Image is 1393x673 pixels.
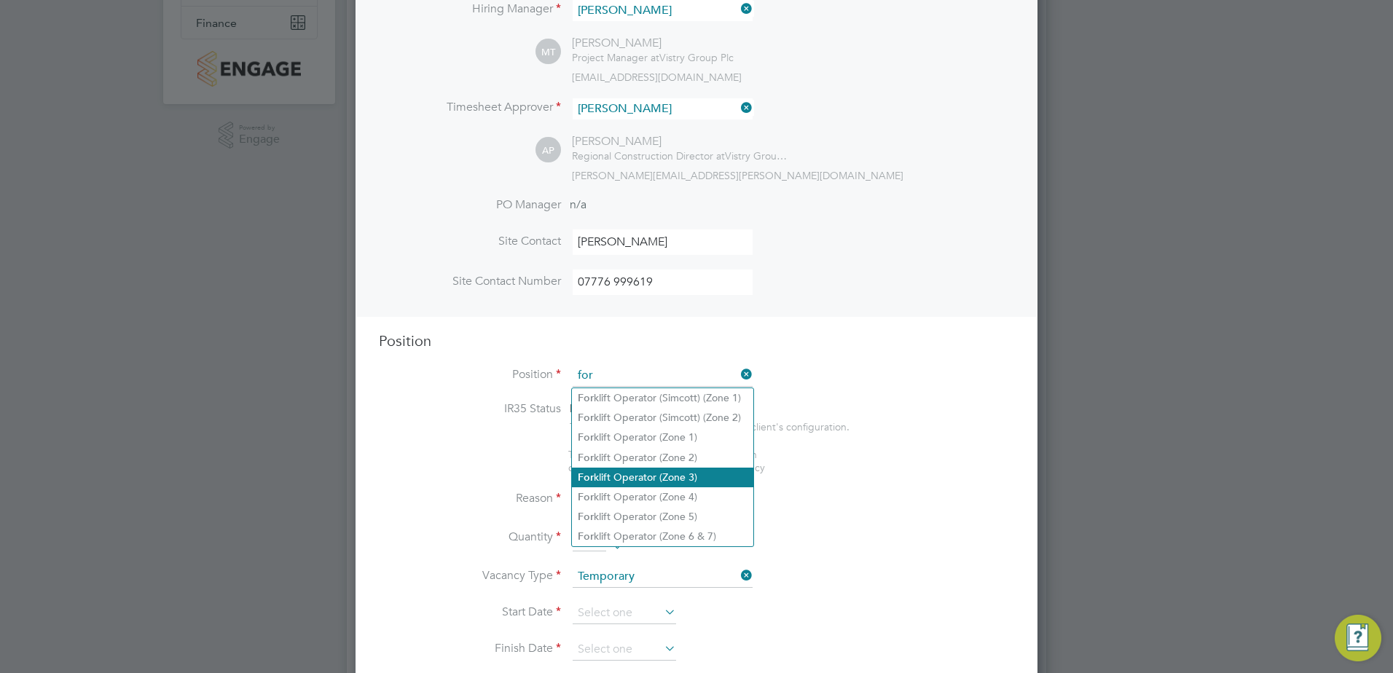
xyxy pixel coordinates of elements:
label: Site Contact [379,234,561,249]
span: n/a [570,197,586,212]
b: For [578,452,594,464]
label: Position [379,367,561,382]
li: klift Operator (Simcott) (Zone 1) [572,388,753,408]
span: MT [535,39,561,65]
span: The status determination for this position can be updated after creating the vacancy [568,448,765,474]
li: klift Operator (Zone 1) [572,428,753,447]
input: Search for... [573,98,753,119]
input: Select one [573,602,676,624]
span: Regional Construction Director at [572,149,725,162]
label: Quantity [379,530,561,545]
li: klift Operator (Zone 3) [572,468,753,487]
label: Start Date [379,605,561,620]
b: For [578,471,594,484]
label: IR35 Status [379,401,561,417]
span: Disabled for this client. [570,401,688,416]
div: This feature can be enabled under this client's configuration. [570,417,849,433]
label: Timesheet Approver [379,100,561,115]
b: For [578,392,594,404]
li: klift Operator (Zone 2) [572,448,753,468]
span: AP [535,138,561,163]
button: Engage Resource Center [1335,615,1381,661]
li: klift Operator (Zone 4) [572,487,753,507]
label: PO Manager [379,197,561,213]
input: Search for... [573,365,753,387]
span: Project Manager at [572,51,659,64]
b: For [578,431,594,444]
label: Vacancy Type [379,568,561,583]
b: For [578,530,594,543]
label: Site Contact Number [379,274,561,289]
div: Vistry Group Plc [572,51,734,64]
div: Vistry Group Plc [572,149,790,162]
span: [EMAIL_ADDRESS][DOMAIN_NAME] [572,71,742,84]
li: klift Operator (Zone 5) [572,507,753,527]
span: [PERSON_NAME][EMAIL_ADDRESS][PERSON_NAME][DOMAIN_NAME] [572,169,903,182]
label: Finish Date [379,641,561,656]
label: Reason [379,491,561,506]
b: For [578,412,594,424]
div: [PERSON_NAME] [572,36,734,51]
li: klift Operator (Zone 6 & 7) [572,527,753,546]
h3: Position [379,331,1014,350]
div: [PERSON_NAME] [572,134,790,149]
input: Select one [573,639,676,661]
input: Select one [573,566,753,588]
b: For [578,511,594,523]
b: For [578,491,594,503]
li: klift Operator (Simcott) (Zone 2) [572,408,753,428]
label: Hiring Manager [379,1,561,17]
